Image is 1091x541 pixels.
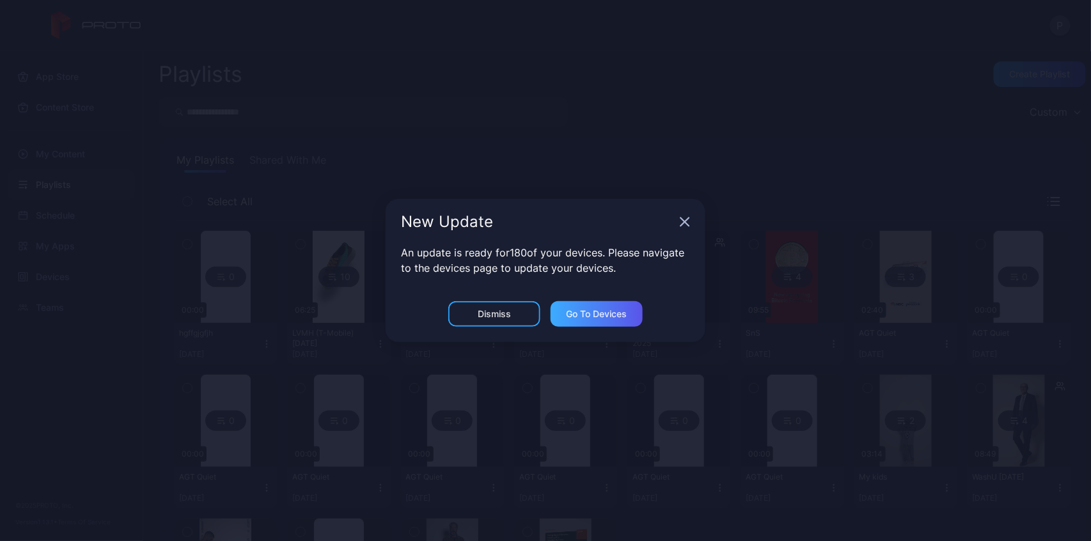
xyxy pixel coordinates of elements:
button: Dismiss [448,301,540,327]
button: Go to devices [551,301,643,327]
div: Go to devices [567,309,627,319]
p: An update is ready for 180 of your devices. Please navigate to the devices page to update your de... [401,245,690,276]
div: New Update [401,214,675,230]
div: Dismiss [478,309,511,319]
